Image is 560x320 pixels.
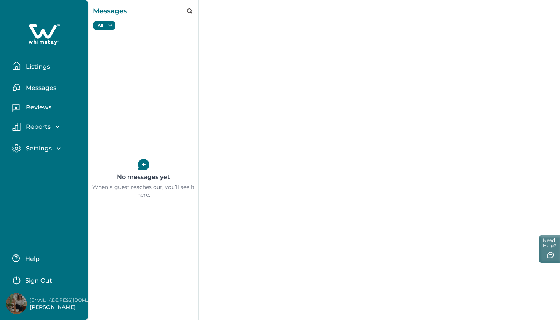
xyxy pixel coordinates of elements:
[12,80,82,95] button: Messages
[24,123,51,131] p: Reports
[88,184,198,198] p: When a guest reaches out, you’ll see it here.
[12,272,80,287] button: Sign Out
[12,144,82,153] button: Settings
[24,104,51,111] p: Reviews
[24,84,56,92] p: Messages
[12,58,82,74] button: Listings
[93,21,115,30] button: All
[30,296,91,304] p: [EMAIL_ADDRESS][DOMAIN_NAME]
[187,8,192,14] button: search-icon
[24,63,50,70] p: Listings
[12,251,80,266] button: Help
[25,277,52,285] p: Sign Out
[23,255,40,263] p: Help
[93,5,127,17] p: Messages
[6,293,27,314] img: Whimstay Host
[12,123,82,131] button: Reports
[117,170,170,184] p: No messages yet
[12,101,82,116] button: Reviews
[30,304,91,311] p: [PERSON_NAME]
[24,145,52,152] p: Settings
